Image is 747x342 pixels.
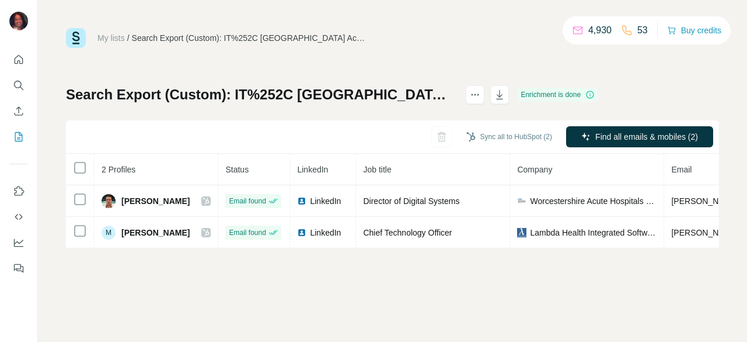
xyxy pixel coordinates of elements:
img: company-logo [517,228,526,237]
img: Surfe Logo [66,28,86,48]
button: actions [466,85,484,104]
span: Email found [229,196,266,206]
span: Status [225,165,249,174]
button: My lists [9,126,28,147]
div: Enrichment is done [517,88,598,102]
span: Email [671,165,692,174]
button: Dashboard [9,232,28,253]
span: Director of Digital Systems [363,196,459,206]
span: Worcestershire Acute Hospitals NHS Trust [530,195,657,207]
span: Lambda Health Integrated Software Solutions Ltd [530,227,657,239]
li: / [127,32,130,44]
span: LinkedIn [310,227,341,239]
span: Company [517,165,552,174]
div: M [102,226,116,240]
button: Quick start [9,49,28,70]
span: LinkedIn [297,165,328,174]
img: LinkedIn logo [297,228,306,237]
span: [PERSON_NAME] [121,195,190,207]
button: Sync all to HubSpot (2) [458,128,560,146]
a: My lists [97,33,125,43]
img: Avatar [102,194,116,208]
button: Feedback [9,258,28,279]
span: Find all emails & mobiles (2) [595,131,698,143]
div: Search Export (Custom): IT%252C [GEOGRAPHIC_DATA] Acute Hospitals NHS Trust - [DATE] 13:31 [132,32,365,44]
span: Job title [363,165,391,174]
span: LinkedIn [310,195,341,207]
p: 4,930 [588,23,612,37]
h1: Search Export (Custom): IT%252C [GEOGRAPHIC_DATA] Acute Hospitals NHS Trust - [DATE] 13:31 [66,85,455,104]
button: Buy credits [667,22,721,39]
span: Chief Technology Officer [363,228,452,237]
img: company-logo [517,196,526,206]
button: Search [9,75,28,96]
img: LinkedIn logo [297,196,306,206]
span: [PERSON_NAME] [121,227,190,239]
img: Avatar [9,12,28,30]
span: 2 Profiles [102,165,135,174]
p: 53 [637,23,648,37]
button: Find all emails & mobiles (2) [566,126,713,147]
button: Use Surfe API [9,206,28,227]
button: Use Surfe on LinkedIn [9,181,28,202]
button: Enrich CSV [9,101,28,122]
span: Email found [229,227,266,238]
